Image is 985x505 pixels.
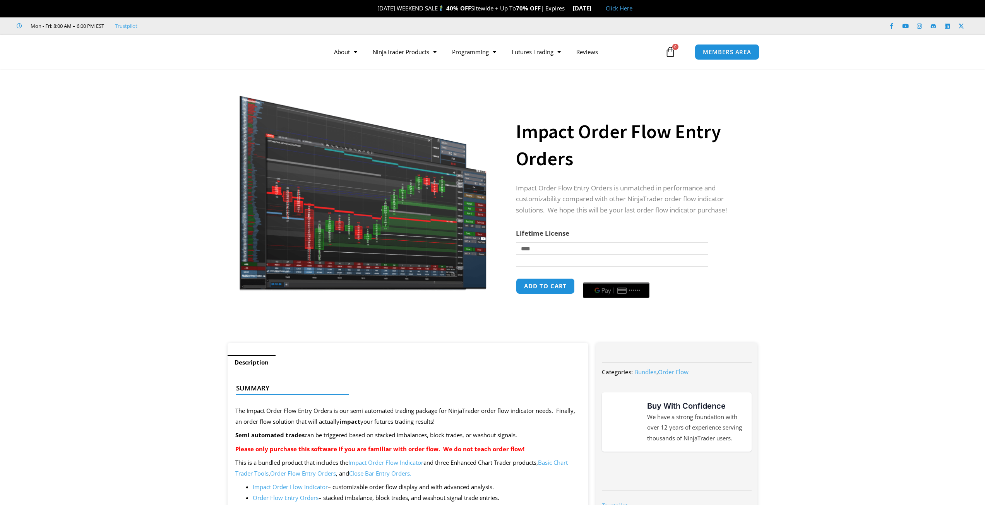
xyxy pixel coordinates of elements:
a: . [410,469,411,477]
img: NinjaTrader Wordmark color RGB | Affordable Indicators – NinjaTrader [618,464,735,479]
a: Close Bar Entry Orders [349,469,410,477]
iframe: Secure payment input frame [581,277,651,278]
label: Lifetime License [516,229,569,238]
h3: Buy With Confidence [647,400,744,412]
strong: impact [339,418,360,425]
img: 🎉 [371,5,377,11]
a: Order Flow Entry Orders [253,494,319,502]
a: Bundles [634,368,656,376]
nav: Menu [326,43,663,61]
strong: 70% OFF [516,4,541,12]
span: , [634,368,689,376]
span: [DATE] WEEKEND SALE Sitewide + Up To | Expires [369,4,572,12]
a: NinjaTrader Products [365,43,444,61]
strong: 40% OFF [446,4,471,12]
img: 🏭 [592,5,598,11]
a: Basic Chart Trader Tools [235,459,568,477]
a: Programming [444,43,504,61]
strong: Please only purchase this software if you are familiar with order flow. We do not teach order flow! [235,445,524,453]
a: Click Here [606,4,632,12]
button: Add to cart [516,278,575,294]
li: – customizable order flow display and with advanced analysis. [253,482,581,493]
a: MEMBERS AREA [695,44,759,60]
a: Impact Order Flow Indicator [348,459,423,466]
img: LogoAI | Affordable Indicators – NinjaTrader [215,38,298,66]
span: MEMBERS AREA [703,49,751,55]
p: The Impact Order Flow Entry Orders is our semi automated trading package for NinjaTrader order fl... [235,406,581,427]
img: ⌛ [565,5,571,11]
a: Reviews [569,43,606,61]
a: Trustpilot [115,21,137,31]
span: 0 [672,44,678,50]
a: About [326,43,365,61]
p: can be triggered based on stacked imbalances, block trades, or washout signals. [235,430,581,441]
strong: Semi automated trades [235,431,305,439]
a: Clear options [516,258,528,264]
p: This is a bundled product that includes the and three Enhanced Chart Trader products, , , and [235,457,581,479]
li: – stacked imbalance, block trades, and washout signal trade entries. [253,493,581,503]
a: Order Flow Entry Orders [270,469,336,477]
strong: [DATE] [573,4,598,12]
h1: Impact Order Flow Entry Orders [516,118,742,172]
a: Description [228,355,276,370]
text: •••••• [629,288,641,293]
h4: Summary [236,384,574,392]
a: 0 [653,41,687,63]
img: 🏌️‍♂️ [438,5,444,11]
a: Futures Trading [504,43,569,61]
button: Buy with GPay [583,282,649,298]
img: of4 [238,82,487,293]
p: Impact Order Flow Entry Orders is unmatched in performance and customizability compared with othe... [516,183,742,216]
p: We have a strong foundation with over 12 years of experience serving thousands of NinjaTrader users. [647,412,744,444]
a: Impact Order Flow Indicator [253,483,328,491]
img: mark thumbs good 43913 | Affordable Indicators – NinjaTrader [610,408,637,436]
span: Mon - Fri: 8:00 AM – 6:00 PM EST [29,21,104,31]
span: Categories: [602,368,633,376]
a: Order Flow [658,368,689,376]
